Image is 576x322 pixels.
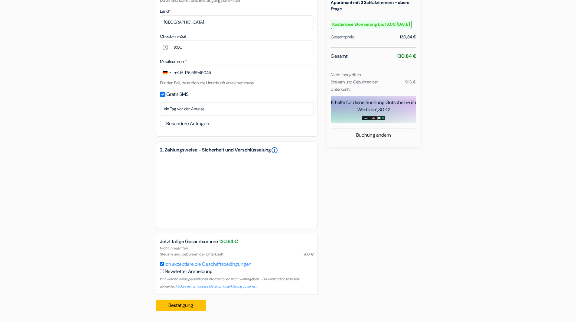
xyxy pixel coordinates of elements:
button: Bestätigung [156,300,206,311]
label: Besondere Anfragen [166,119,209,128]
div: Gesamtpreis: [331,34,355,40]
a: Ich akzeptiere die Geschäftsbedingungen [165,261,252,267]
span: 130,84 € [219,238,238,245]
img: adidas-card.png [370,116,377,121]
label: Check-in-Zeit [160,33,187,40]
small: Wir werden deine persönlichen Informationen nicht weitergeben - Du kannst dich jederzeit abmelden. [160,277,299,289]
label: Newsletter Anmeldung [165,268,213,275]
label: Mobilnummer [160,58,187,65]
button: Change country, selected Germany (+49) [160,66,183,79]
input: 1512 3456789 [160,66,314,79]
span: Jetzt fällige Gesamtsumme [160,238,218,245]
a: Klicke hier, um unsere Datenschutzerklärung zu sehen. [176,284,257,289]
small: 9,16 € [405,79,416,85]
span: Gesamt: [331,53,348,60]
span: 1,30 € [376,106,389,113]
div: Erhalte für deine Buchung Gutscheine im Wert von ! [331,99,416,113]
h5: 2. Zahlungsweise - Sicherheit und Verschlüsselung [160,147,314,154]
small: Kostenlose Stornierung bis 18:00 [DATE] [331,20,412,29]
small: Nicht inbegriffen [331,72,361,77]
span: 9,16 € [304,251,314,257]
a: error_outline [271,147,278,154]
small: Für den Fall, dass dich die Unterkunft erreichen muss [160,80,254,86]
label: Gratis SMS [166,90,189,99]
div: Nicht inbegriffen Steuern und Gebühren der Unterkunft [156,245,317,257]
img: uber-uber-eats-card.png [377,116,385,121]
small: Steuern und Gebühren der Unterkunft: [331,79,378,92]
img: amazon-card-no-text.png [362,116,370,121]
div: 130,84 € [400,34,416,40]
div: +49 [174,69,183,76]
label: Land [160,8,171,15]
a: Buchung ändern [331,129,416,141]
iframe: Sicherer Eingaberahmen für Zahlungen [159,155,315,224]
strong: 130,84 € [397,53,416,59]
